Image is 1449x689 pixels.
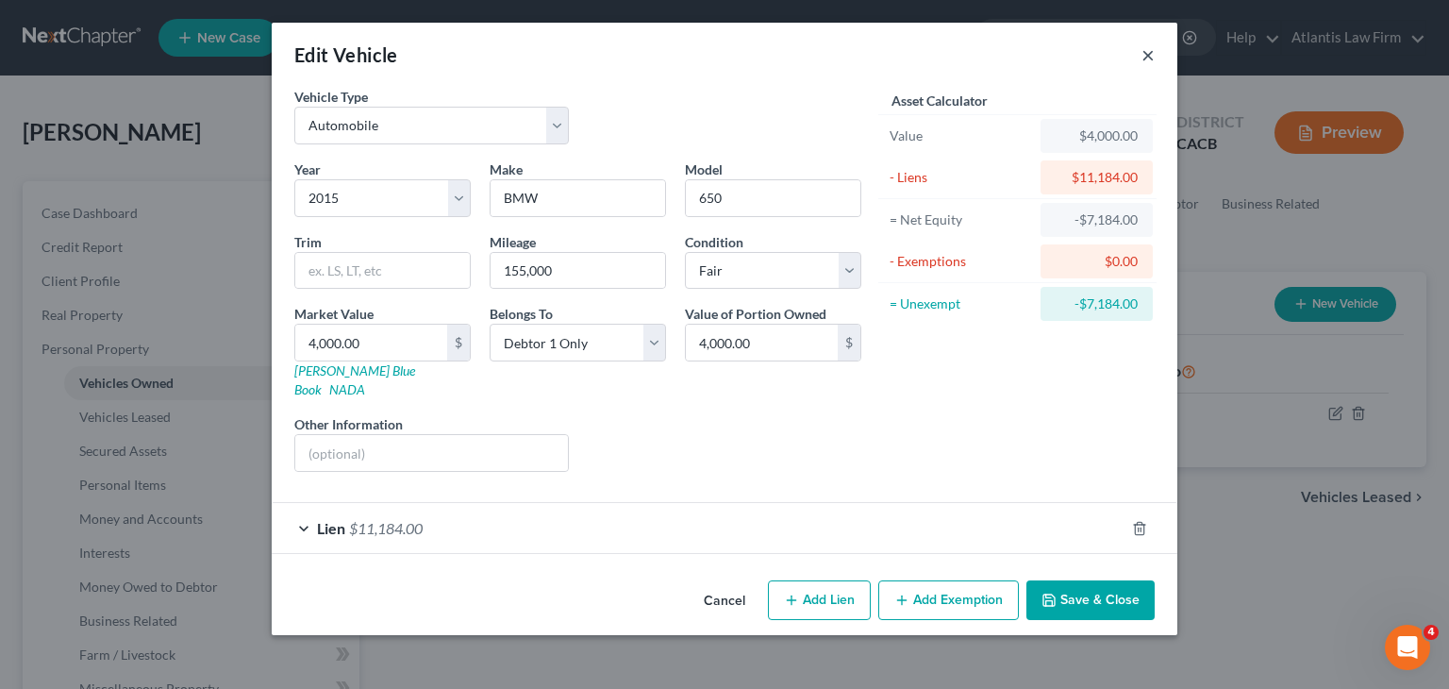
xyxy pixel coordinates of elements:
label: Trim [294,232,322,252]
input: (optional) [295,435,568,471]
button: Add Lien [768,580,871,620]
input: 0.00 [686,325,838,361]
input: ex. Nissan [491,180,665,216]
div: -$7,184.00 [1056,210,1138,229]
input: ex. LS, LT, etc [295,253,470,289]
button: Save & Close [1026,580,1155,620]
div: $11,184.00 [1056,168,1138,187]
div: - Liens [890,168,1032,187]
span: Lien [317,519,345,537]
button: Add Exemption [878,580,1019,620]
button: × [1141,43,1155,66]
div: = Unexempt [890,294,1032,313]
div: Value [890,126,1032,145]
span: Make [490,161,523,177]
span: $11,184.00 [349,519,423,537]
span: Belongs To [490,306,553,322]
label: Asset Calculator [891,91,988,110]
div: $4,000.00 [1056,126,1138,145]
div: -$7,184.00 [1056,294,1138,313]
label: Mileage [490,232,536,252]
label: Year [294,160,321,179]
button: Cancel [689,582,760,620]
a: NADA [329,381,365,397]
div: $0.00 [1056,252,1138,271]
label: Value of Portion Owned [685,304,826,324]
div: Edit Vehicle [294,42,398,68]
input: 0.00 [295,325,447,361]
div: $ [447,325,470,361]
a: [PERSON_NAME] Blue Book [294,362,415,397]
label: Other Information [294,414,403,434]
div: - Exemptions [890,252,1032,271]
div: $ [838,325,860,361]
label: Model [685,160,723,179]
input: ex. Altima [686,180,860,216]
iframe: Intercom live chat [1385,625,1430,670]
span: 4 [1424,625,1439,640]
label: Condition [685,232,743,252]
label: Market Value [294,304,374,324]
label: Vehicle Type [294,87,368,107]
div: = Net Equity [890,210,1032,229]
input: -- [491,253,665,289]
